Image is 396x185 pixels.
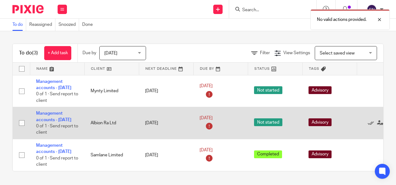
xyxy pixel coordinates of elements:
[200,116,213,120] span: [DATE]
[82,19,96,31] a: Done
[84,75,139,107] td: Mynty Limited
[32,50,38,55] span: (3)
[36,92,78,103] span: 0 of 1 · Send report to client
[254,150,282,158] span: Completed
[36,143,71,154] a: Management accounts - [DATE]
[19,50,38,56] h1: To do
[254,86,282,94] span: Not started
[309,150,332,158] span: Advisory
[317,17,366,23] p: No valid actions provided.
[200,148,213,152] span: [DATE]
[260,51,270,55] span: Filter
[283,51,310,55] span: View Settings
[12,19,26,31] a: To do
[36,79,71,90] a: Management accounts - [DATE]
[29,19,55,31] a: Reassigned
[82,50,96,56] p: Due by
[84,107,139,139] td: Albion Ra Ltd
[139,75,193,107] td: [DATE]
[84,139,139,171] td: Samlane Limited
[36,124,78,135] span: 0 of 1 · Send report to client
[200,84,213,88] span: [DATE]
[309,86,332,94] span: Advisory
[104,51,117,55] span: [DATE]
[36,156,78,167] span: 0 of 1 · Send report to client
[139,107,193,139] td: [DATE]
[139,139,193,171] td: [DATE]
[44,46,71,60] a: + Add task
[367,4,377,14] img: svg%3E
[36,111,71,122] a: Management accounts - [DATE]
[254,118,282,126] span: Not started
[309,67,319,70] span: Tags
[12,5,44,13] img: Pixie
[59,19,79,31] a: Snoozed
[368,120,377,126] a: Mark as done
[320,51,355,55] span: Select saved view
[309,118,332,126] span: Advisory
